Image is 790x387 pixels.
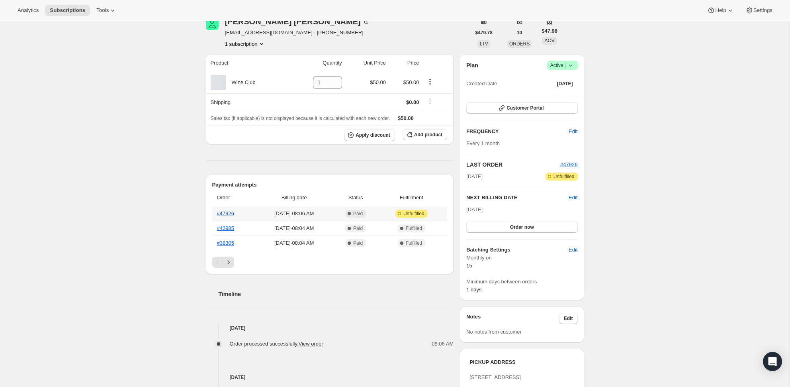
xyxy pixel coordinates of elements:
button: Subscriptions [45,5,90,16]
span: 15 [466,263,472,269]
h2: FREQUENCY [466,128,569,136]
span: Active [550,61,575,69]
h2: NEXT BILLING DATE [466,194,569,202]
h2: Plan [466,61,478,69]
span: ORDERS [509,41,530,47]
span: Apply discount [356,132,390,138]
button: Tools [92,5,121,16]
span: $50.00 [403,79,419,85]
a: View order [299,341,323,347]
span: Status [336,194,376,202]
span: $0.00 [406,99,419,105]
span: Minimum days between orders [466,278,577,286]
span: 10 [517,29,522,36]
button: Help [702,5,739,16]
span: Tools [96,7,109,14]
span: $47.98 [542,27,557,35]
div: [PERSON_NAME] [PERSON_NAME] [225,18,370,26]
span: Paid [353,240,363,246]
button: Analytics [13,5,43,16]
div: Open Intercom Messenger [763,352,782,371]
div: Wine Club [226,79,256,86]
h3: Notes [466,313,559,324]
span: Paid [353,210,363,217]
h4: [DATE] [206,324,454,332]
span: [DATE] [466,206,483,212]
th: Price [388,54,421,72]
span: Every 1 month [466,140,500,146]
span: Edit [569,246,577,254]
span: Fulfillment [380,194,442,202]
span: Fulfilled [406,225,422,232]
span: Sales tax (if applicable) is not displayed because it is calculated with each new order. [211,116,390,121]
span: Paid [353,225,363,232]
span: Order processed successfully. [230,341,323,347]
span: $50.00 [370,79,386,85]
button: Settings [741,5,777,16]
span: Subscriptions [50,7,85,14]
th: Shipping [206,93,290,111]
span: Billing date [258,194,331,202]
span: Fulfilled [406,240,422,246]
h2: Payment attempts [212,181,448,189]
span: Analytics [18,7,39,14]
button: Product actions [424,77,436,86]
span: Unfulfilled [403,210,424,217]
span: [DATE] · 08:06 AM [258,210,331,218]
span: 08:06 AM [432,340,454,348]
th: Quantity [290,54,344,72]
span: | [565,62,566,69]
span: [DATE] · 08:04 AM [258,224,331,232]
button: #47926 [560,161,577,169]
span: $479.78 [475,29,493,36]
button: Apply discount [344,129,395,141]
span: $50.00 [398,115,414,121]
button: [DATE] [552,78,578,89]
span: Unfulfilled [553,173,575,180]
button: Product actions [225,40,266,48]
span: Settings [753,7,772,14]
button: 10 [512,27,527,38]
h6: Batching Settings [466,246,569,254]
button: Order now [466,222,577,233]
a: #47926 [560,161,577,167]
button: Customer Portal [466,102,577,114]
nav: Pagination [212,257,448,268]
span: Edit [569,128,577,136]
button: $479.78 [471,27,497,38]
span: Genevieve Guignon [206,18,219,30]
button: Edit [564,244,582,256]
span: [DATE] [466,173,483,181]
button: Shipping actions [424,97,436,106]
h3: PICKUP ADDRESS [469,358,574,366]
a: #47926 [217,210,234,216]
span: Edit [564,315,573,322]
span: [EMAIL_ADDRESS][DOMAIN_NAME] · [PHONE_NUMBER] [225,29,370,37]
span: Order now [510,224,534,230]
h4: [DATE] [206,373,454,381]
button: Edit [559,313,578,324]
th: Unit Price [344,54,388,72]
span: Add product [414,132,442,138]
button: Edit [564,125,582,138]
button: Edit [569,194,577,202]
span: Created Date [466,80,497,88]
h2: Timeline [219,290,454,298]
span: [DATE] [557,81,573,87]
button: Next [223,257,234,268]
h2: LAST ORDER [466,161,560,169]
th: Product [206,54,290,72]
span: No notes from customer [466,329,522,335]
span: 1 days [466,287,481,293]
span: Help [715,7,726,14]
a: #38305 [217,240,234,246]
span: [DATE] · 08:04 AM [258,239,331,247]
button: Add product [403,129,447,140]
span: AOV [544,38,554,43]
th: Order [212,189,255,206]
a: #42985 [217,225,234,231]
span: LTV [480,41,488,47]
span: Monthly on [466,254,577,262]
